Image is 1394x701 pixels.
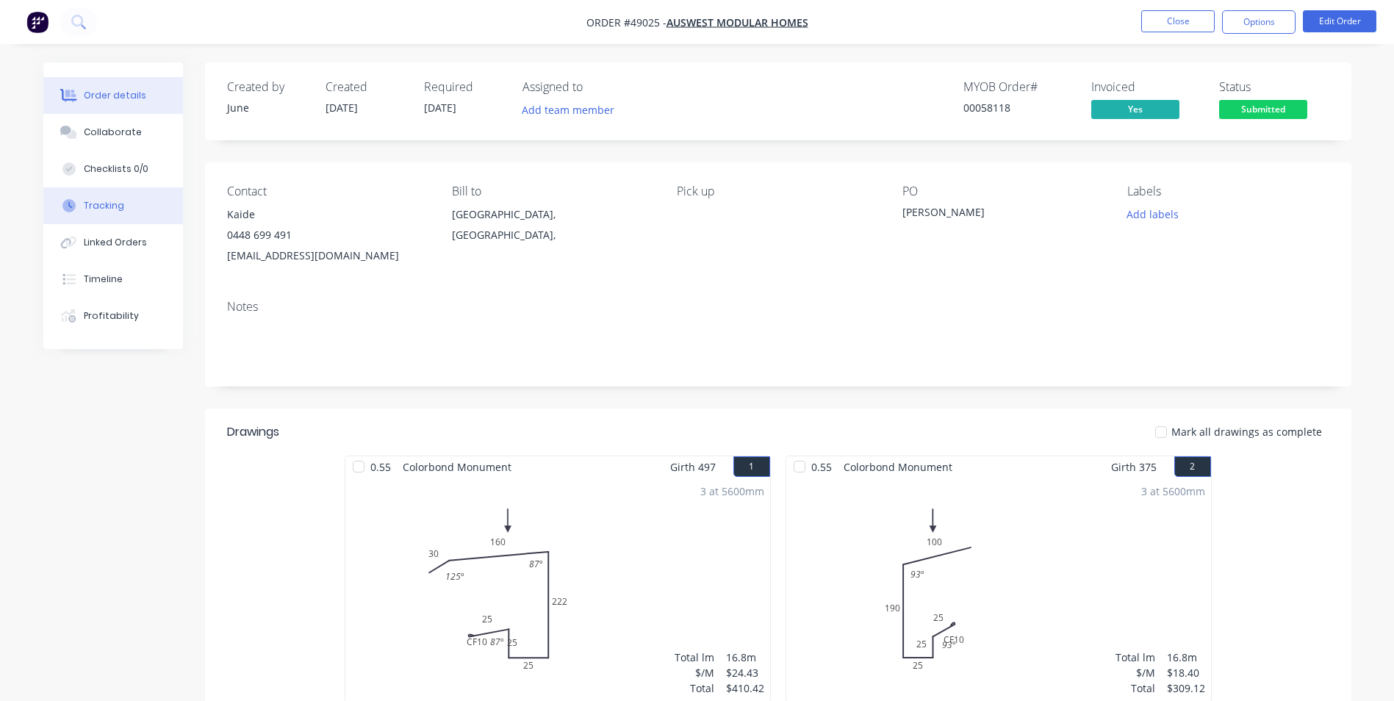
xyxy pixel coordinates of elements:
[700,483,764,499] div: 3 at 5600mm
[84,273,123,286] div: Timeline
[733,456,770,477] button: 1
[677,184,878,198] div: Pick up
[1127,184,1329,198] div: Labels
[43,77,183,114] button: Order details
[227,300,1329,314] div: Notes
[1219,100,1307,122] button: Submitted
[1115,650,1155,665] div: Total lm
[424,80,505,94] div: Required
[514,100,622,120] button: Add team member
[1141,10,1215,32] button: Close
[227,245,428,266] div: [EMAIL_ADDRESS][DOMAIN_NAME]
[227,423,279,441] div: Drawings
[726,680,764,696] div: $410.42
[963,80,1074,94] div: MYOB Order #
[84,89,146,102] div: Order details
[1115,680,1155,696] div: Total
[452,184,653,198] div: Bill to
[84,199,124,212] div: Tracking
[667,15,808,29] a: AUSWEST MODULAR HOMES
[1167,680,1205,696] div: $309.12
[1115,665,1155,680] div: $/M
[26,11,48,33] img: Factory
[1219,80,1329,94] div: Status
[902,204,1086,225] div: [PERSON_NAME]
[1171,424,1322,439] span: Mark all drawings as complete
[675,665,714,680] div: $/M
[838,456,958,478] span: Colorbond Monument
[364,456,397,478] span: 0.55
[586,15,667,29] span: Order #49025 -
[902,184,1104,198] div: PO
[43,187,183,224] button: Tracking
[1219,100,1307,118] span: Submitted
[1174,456,1211,477] button: 2
[227,100,308,115] div: June
[227,80,308,94] div: Created by
[452,204,653,245] div: [GEOGRAPHIC_DATA], [GEOGRAPHIC_DATA],
[84,162,148,176] div: Checklists 0/0
[227,225,428,245] div: 0448 699 491
[1303,10,1376,32] button: Edit Order
[326,101,358,115] span: [DATE]
[424,101,456,115] span: [DATE]
[43,224,183,261] button: Linked Orders
[397,456,517,478] span: Colorbond Monument
[43,151,183,187] button: Checklists 0/0
[227,204,428,225] div: Kaide
[1167,665,1205,680] div: $18.40
[1167,650,1205,665] div: 16.8m
[43,261,183,298] button: Timeline
[1222,10,1296,34] button: Options
[726,665,764,680] div: $24.43
[43,298,183,334] button: Profitability
[84,126,142,139] div: Collaborate
[726,650,764,665] div: 16.8m
[522,100,622,120] button: Add team member
[675,650,714,665] div: Total lm
[1091,80,1201,94] div: Invoiced
[675,680,714,696] div: Total
[452,204,653,251] div: [GEOGRAPHIC_DATA], [GEOGRAPHIC_DATA],
[84,309,139,323] div: Profitability
[1119,204,1187,224] button: Add labels
[1091,100,1179,118] span: Yes
[963,100,1074,115] div: 00058118
[227,204,428,266] div: Kaide0448 699 491[EMAIL_ADDRESS][DOMAIN_NAME]
[43,114,183,151] button: Collaborate
[1141,483,1205,499] div: 3 at 5600mm
[670,456,716,478] span: Girth 497
[1111,456,1157,478] span: Girth 375
[805,456,838,478] span: 0.55
[326,80,406,94] div: Created
[84,236,147,249] div: Linked Orders
[522,80,669,94] div: Assigned to
[227,184,428,198] div: Contact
